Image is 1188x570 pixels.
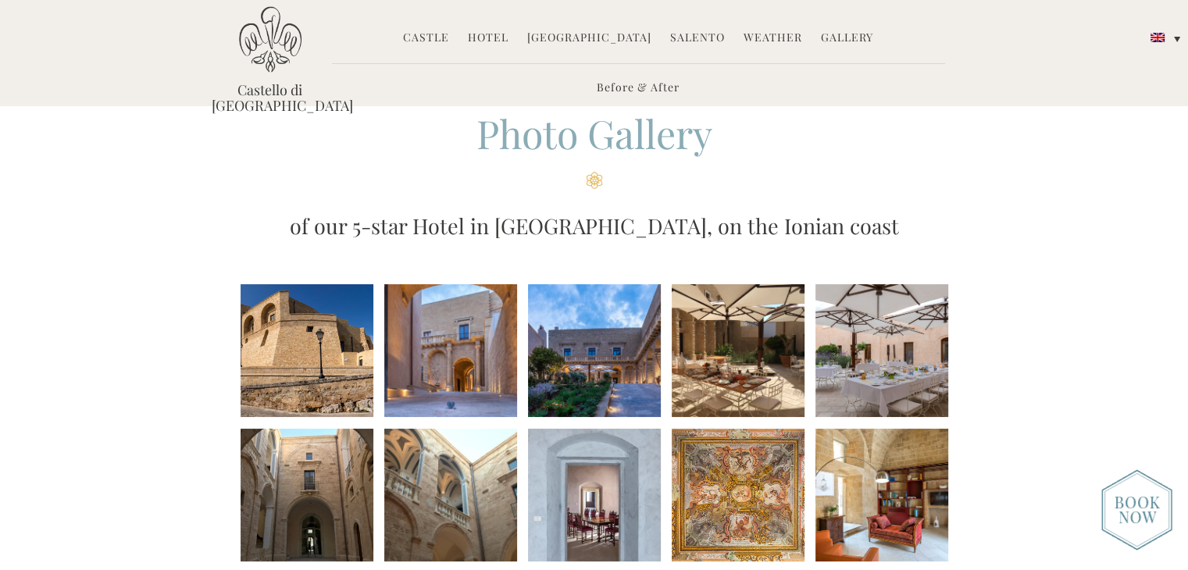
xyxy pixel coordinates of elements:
a: Weather [744,30,802,48]
h2: Photo Gallery [212,107,977,189]
a: Hotel [468,30,508,48]
a: [GEOGRAPHIC_DATA] [527,30,651,48]
a: Salento [670,30,725,48]
img: new-booknow.png [1101,469,1172,550]
img: Castello di Ugento [239,6,301,73]
a: Gallery [821,30,873,48]
a: Castello di [GEOGRAPHIC_DATA] [212,82,329,113]
h3: of our 5-star Hotel in [GEOGRAPHIC_DATA], on the Ionian coast [212,210,977,241]
img: English [1151,33,1165,42]
a: Before & After [597,80,680,98]
a: Castle [403,30,449,48]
